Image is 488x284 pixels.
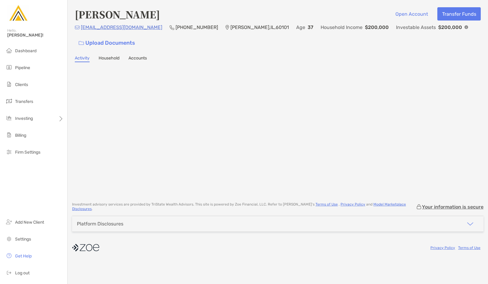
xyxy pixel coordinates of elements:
[15,254,32,259] span: Get Help
[72,202,406,211] a: Model Marketplace Disclosures
[5,114,13,122] img: investing icon
[458,246,480,250] a: Terms of Use
[5,81,13,88] img: clients icon
[391,7,433,21] button: Open Account
[15,65,30,70] span: Pipeline
[79,41,84,45] img: button icon
[7,2,29,24] img: Zoe Logo
[467,220,474,228] img: icon arrow
[15,133,26,138] span: Billing
[72,202,416,211] p: Investment advisory services are provided by TriState Wealth Advisors . This site is powered by Z...
[5,235,13,242] img: settings icon
[422,204,483,210] p: Your information is secure
[176,24,218,31] p: [PHONE_NUMBER]
[464,25,468,29] img: Info Icon
[15,150,40,155] span: Firm Settings
[5,218,13,225] img: add_new_client icon
[170,25,174,30] img: Phone Icon
[77,221,123,227] div: Platform Disclosures
[437,7,481,21] button: Transfer Funds
[15,99,33,104] span: Transfers
[75,37,139,49] a: Upload Documents
[5,64,13,71] img: pipeline icon
[75,26,80,29] img: Email Icon
[321,24,363,31] p: Household Income
[438,24,462,31] p: $200,000
[296,24,305,31] p: Age
[315,202,338,206] a: Terms of Use
[7,33,64,38] span: [PERSON_NAME]!
[75,7,160,21] h4: [PERSON_NAME]
[5,252,13,259] img: get-help icon
[15,48,36,53] span: Dashboard
[5,47,13,54] img: dashboard icon
[72,241,99,254] img: company logo
[5,148,13,155] img: firm-settings icon
[430,246,455,250] a: Privacy Policy
[341,202,365,206] a: Privacy Policy
[5,97,13,105] img: transfers icon
[15,116,33,121] span: Investing
[308,24,313,31] p: 37
[396,24,436,31] p: Investable Assets
[5,131,13,139] img: billing icon
[99,56,119,62] a: Household
[15,270,30,276] span: Log out
[15,220,44,225] span: Add New Client
[230,24,289,31] p: [PERSON_NAME] , IL , 60101
[15,237,31,242] span: Settings
[75,56,90,62] a: Activity
[5,269,13,276] img: logout icon
[15,82,28,87] span: Clients
[81,24,162,31] p: [EMAIL_ADDRESS][DOMAIN_NAME]
[128,56,147,62] a: Accounts
[225,25,229,30] img: Location Icon
[365,24,389,31] p: $200,000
